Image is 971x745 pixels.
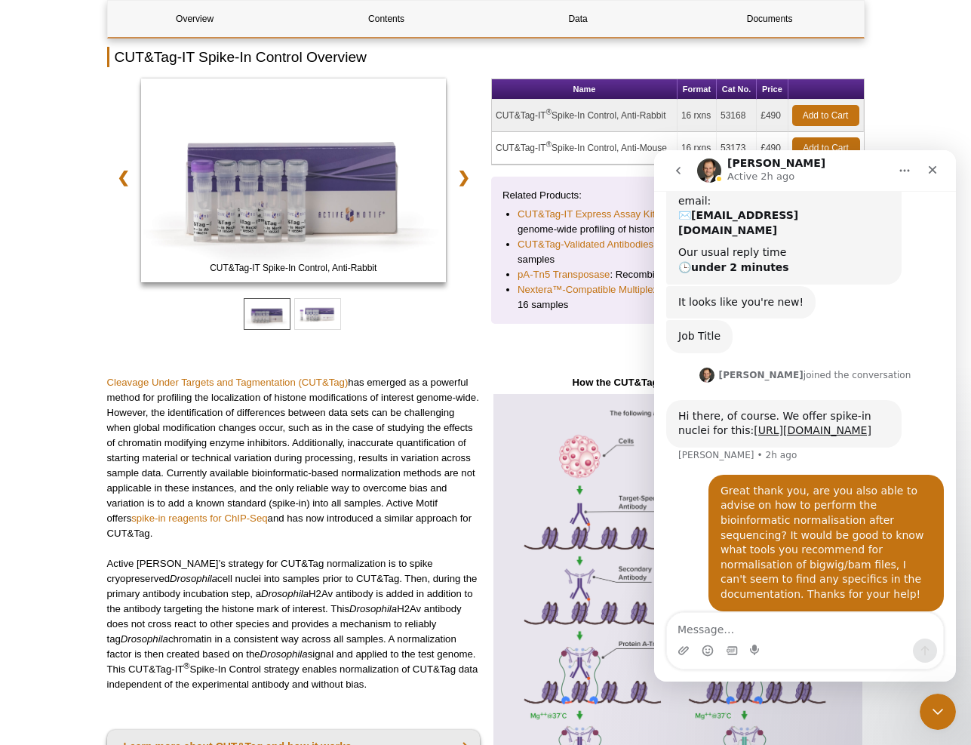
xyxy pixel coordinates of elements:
[757,132,788,165] td: £490
[792,137,860,159] a: Add to Cart
[678,100,717,132] td: 16 rxns
[518,207,838,237] li: : Less variable and higher-throughput genome-wide profiling of histone marks
[546,140,552,149] sup: ®
[141,79,447,282] img: CUT&Tag-IT Spike-In Control, Anti-Rabbit
[141,79,447,287] a: CUT&Tag-IT Spike-In Control, Anti-Mouse
[107,556,481,692] p: Active [PERSON_NAME]’s strategy for CUT&Tag normalization is to spike cryopreserved cell nuclei i...
[792,105,859,126] a: Add to Cart
[920,694,956,730] iframe: Intercom live chat
[260,648,308,660] em: Drosophila
[300,1,474,37] a: Contents
[107,47,865,67] h2: CUT&Tag-IT Spike-In Control Overview
[144,260,443,276] span: CUT&Tag-IT Spike-In Control, Anti-Rabbit
[573,377,783,388] strong: How the CUT&Tag-IT Spike-In Control Works
[757,79,788,100] th: Price
[518,282,736,297] a: Nextera™-Compatible Multiplex Primers (96 plex)
[717,132,757,165] td: 53173
[757,100,788,132] td: £490
[678,132,717,165] td: 16 rxns
[131,513,267,524] a: spike-in reagents for ChIP-Seq
[107,160,140,195] a: ❮
[678,79,717,100] th: Format
[492,100,678,132] td: CUT&Tag-IT Spike-In Control, Anti-Rabbit
[107,375,481,541] p: has emerged as a powerful method for profiling the localization of histone modifications of inter...
[447,160,480,195] a: ❯
[518,267,610,282] a: pA-Tn5 Transposase
[717,79,757,100] th: Cat No.
[683,1,857,37] a: Documents
[717,100,757,132] td: 53168
[518,207,655,222] a: CUT&Tag-IT Express Assay Kit
[492,132,678,165] td: CUT&Tag-IT Spike-In Control, Anti-Mouse
[261,588,309,599] em: Drosophila
[654,150,956,682] iframe: Intercom live chat
[492,79,678,100] th: Name
[121,633,168,645] em: Drosophila
[349,603,397,614] em: Drosophila
[491,1,665,37] a: Data
[518,267,838,282] li: : Recombinant transposase enzymes
[107,377,349,388] a: Cleavage Under Targets and Tagmentation (CUT&Tag)
[546,108,552,116] sup: ®
[183,660,189,670] sup: ®
[502,188,853,203] p: Related Products:
[170,573,217,584] em: Drosophila
[108,1,282,37] a: Overview
[518,237,653,252] a: CUT&Tag-Validated Antibodies
[518,237,838,267] li: : For best results with both tissue and cell samples
[518,282,838,312] li: : Multiplex more than 16 samples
